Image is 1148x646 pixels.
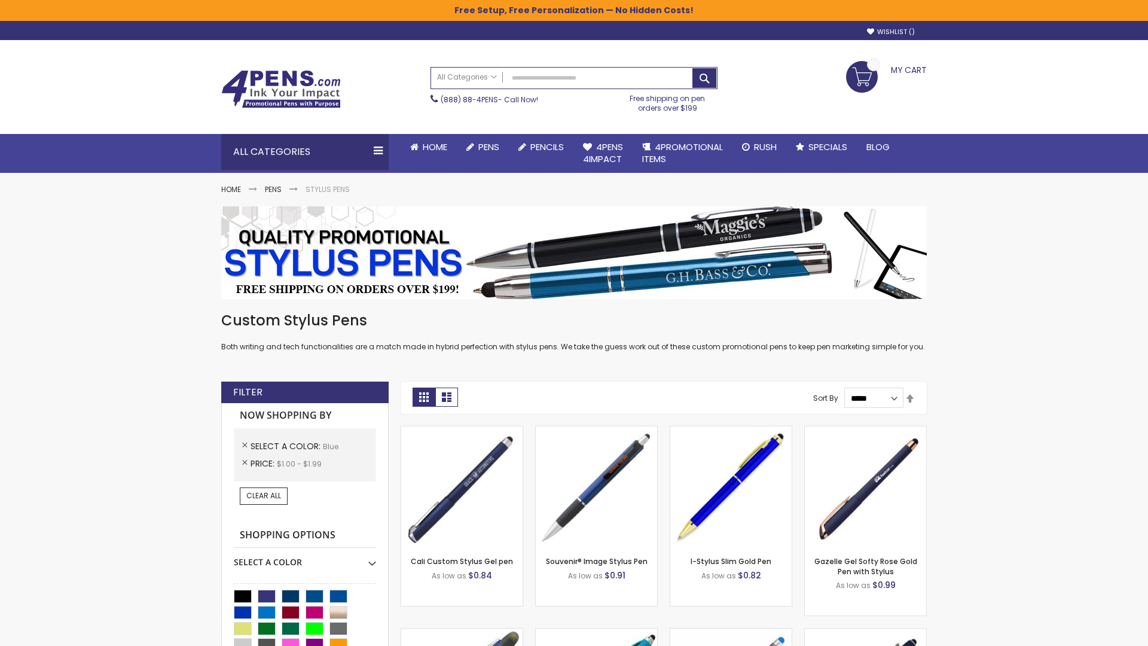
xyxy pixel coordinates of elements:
[401,134,457,160] a: Home
[642,141,723,165] span: 4PROMOTIONAL ITEMS
[618,89,718,113] div: Free shipping on pen orders over $199
[670,426,792,548] img: I-Stylus Slim Gold-Blue
[530,141,564,153] span: Pencils
[836,580,871,590] span: As low as
[872,579,896,591] span: $0.99
[437,72,497,82] span: All Categories
[813,393,838,403] label: Sort By
[691,556,771,566] a: I-Stylus Slim Gold Pen
[633,134,732,173] a: 4PROMOTIONALITEMS
[251,458,277,470] span: Price
[234,523,376,549] strong: Shopping Options
[670,426,792,436] a: I-Stylus Slim Gold-Blue
[246,490,281,501] span: Clear All
[306,184,350,194] strong: Stylus Pens
[221,134,389,170] div: All Categories
[431,68,503,87] a: All Categories
[573,134,633,173] a: 4Pens4impact
[401,628,523,638] a: Souvenir® Jalan Highlighter Stylus Pen Combo-Blue
[805,426,926,436] a: Gazelle Gel Softy Rose Gold Pen with Stylus-Blue
[536,426,657,548] img: Souvenir® Image Stylus Pen-Blue
[423,141,447,153] span: Home
[221,184,241,194] a: Home
[468,569,492,581] span: $0.84
[732,134,786,160] a: Rush
[604,569,625,581] span: $0.91
[221,311,927,352] div: Both writing and tech functionalities are a match made in hybrid perfection with stylus pens. We ...
[221,311,927,330] h1: Custom Stylus Pens
[805,426,926,548] img: Gazelle Gel Softy Rose Gold Pen with Stylus-Blue
[221,206,927,299] img: Stylus Pens
[277,459,322,469] span: $1.00 - $1.99
[432,571,466,581] span: As low as
[866,141,890,153] span: Blog
[701,571,736,581] span: As low as
[401,426,523,548] img: Cali Custom Stylus Gel pen-Blue
[546,556,648,566] a: Souvenir® Image Stylus Pen
[401,426,523,436] a: Cali Custom Stylus Gel pen-Blue
[786,134,857,160] a: Specials
[536,426,657,436] a: Souvenir® Image Stylus Pen-Blue
[265,184,282,194] a: Pens
[754,141,777,153] span: Rush
[457,134,509,160] a: Pens
[738,569,761,581] span: $0.82
[411,556,513,566] a: Cali Custom Stylus Gel pen
[234,548,376,568] div: Select A Color
[441,95,498,105] a: (888) 88-4PENS
[251,440,323,452] span: Select A Color
[240,487,288,504] a: Clear All
[857,134,899,160] a: Blog
[670,628,792,638] a: Islander Softy Gel with Stylus - ColorJet Imprint-Blue
[808,141,847,153] span: Specials
[233,386,262,399] strong: Filter
[805,628,926,638] a: Custom Soft Touch® Metal Pens with Stylus-Blue
[478,141,499,153] span: Pens
[234,403,376,428] strong: Now Shopping by
[867,28,915,36] a: Wishlist
[413,388,435,407] strong: Grid
[323,441,338,452] span: Blue
[509,134,573,160] a: Pencils
[221,70,341,108] img: 4Pens Custom Pens and Promotional Products
[814,556,917,576] a: Gazelle Gel Softy Rose Gold Pen with Stylus
[568,571,603,581] span: As low as
[441,95,538,105] span: - Call Now!
[583,141,623,165] span: 4Pens 4impact
[536,628,657,638] a: Neon Stylus Highlighter-Pen Combo-Blue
